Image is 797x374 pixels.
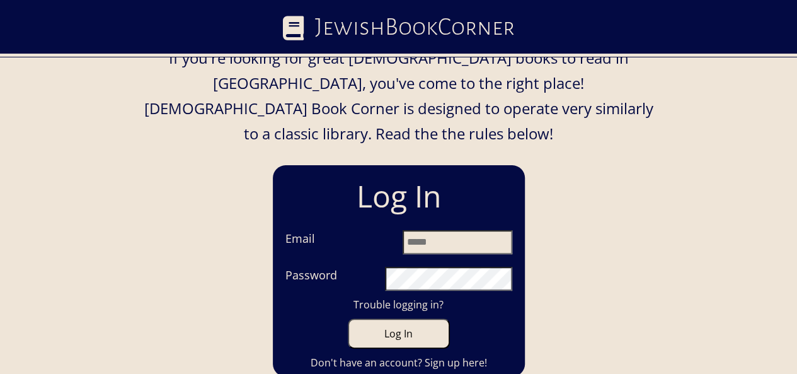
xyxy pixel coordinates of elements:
button: Log In [348,318,450,349]
a: JewishBookCorner [283,8,515,46]
p: If you're looking for great [DEMOGRAPHIC_DATA] books to read in [GEOGRAPHIC_DATA], you've come to... [144,45,654,146]
label: Email [285,230,315,249]
a: Don't have an account? Sign up here! [279,355,519,370]
label: Password [285,267,337,286]
a: Trouble logging in? [279,297,519,312]
h1: Log In [279,172,519,221]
